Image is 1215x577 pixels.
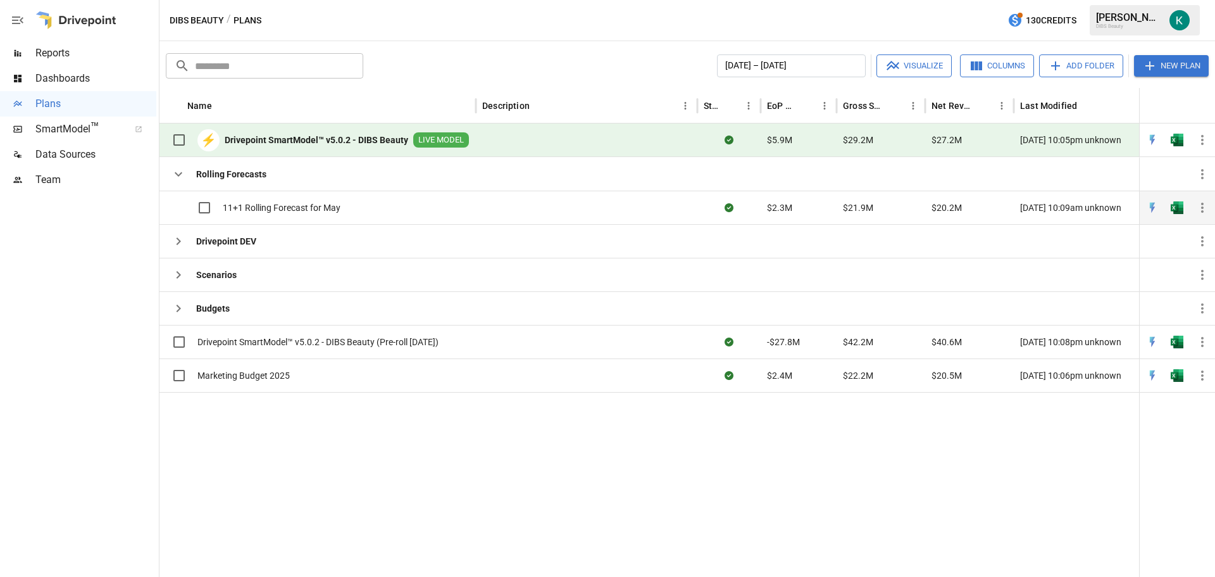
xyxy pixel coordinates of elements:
div: Status [704,101,721,111]
div: Sync complete [725,336,733,348]
div: Open in Quick Edit [1146,336,1159,348]
button: Gross Sales column menu [904,97,922,115]
button: EoP Cash column menu [816,97,833,115]
div: Sync complete [725,201,733,214]
div: ⚡ [197,129,220,151]
div: Open in Quick Edit [1146,369,1159,382]
span: 130 Credits [1026,13,1076,29]
button: 130Credits [1002,9,1081,32]
button: Sort [213,97,231,115]
button: Sort [887,97,904,115]
span: Data Sources [35,147,156,162]
span: Dashboards [35,71,156,86]
span: Team [35,172,156,187]
img: excel-icon.76473adf.svg [1171,336,1183,348]
img: excel-icon.76473adf.svg [1171,201,1183,214]
span: 11+1 Rolling Forecast for May [223,201,340,214]
button: Sort [1078,97,1096,115]
span: LIVE MODEL [413,134,469,146]
img: excel-icon.76473adf.svg [1171,369,1183,382]
button: [DATE] – [DATE] [717,54,866,77]
div: Name [187,101,212,111]
button: Sort [722,97,740,115]
span: $21.9M [843,201,873,214]
div: Description [482,101,530,111]
div: EoP Cash [767,101,797,111]
div: Open in Quick Edit [1146,201,1159,214]
button: Add Folder [1039,54,1123,77]
img: Katherine Rose [1169,10,1190,30]
div: [DATE] 10:09am unknown [1014,191,1172,224]
div: [DATE] 10:05pm unknown [1014,124,1172,157]
button: Sort [798,97,816,115]
button: Visualize [876,54,952,77]
span: $29.2M [843,134,873,146]
span: $5.9M [767,134,792,146]
div: Open in Quick Edit [1146,134,1159,146]
button: DIBS Beauty [170,13,224,29]
span: $42.2M [843,336,873,348]
button: Net Revenue column menu [993,97,1011,115]
div: Gross Sales [843,101,885,111]
div: Sync complete [725,369,733,382]
span: $27.2M [931,134,962,146]
div: Open in Excel [1171,201,1183,214]
div: Open in Excel [1171,369,1183,382]
b: Rolling Forecasts [196,168,266,181]
span: $22.2M [843,369,873,382]
img: quick-edit-flash.b8aec18c.svg [1146,201,1159,214]
span: Plans [35,96,156,111]
span: SmartModel [35,122,121,137]
button: New Plan [1134,55,1209,77]
span: $40.6M [931,336,962,348]
b: Drivepoint DEV [196,235,256,248]
img: excel-icon.76473adf.svg [1171,134,1183,146]
button: Sort [531,97,549,115]
div: Open in Excel [1171,134,1183,146]
div: [DATE] 10:08pm unknown [1014,325,1172,358]
div: / [227,13,231,29]
button: Description column menu [676,97,694,115]
div: Sync complete [725,134,733,146]
div: [PERSON_NAME] [1096,11,1162,23]
img: quick-edit-flash.b8aec18c.svg [1146,134,1159,146]
div: DIBS Beauty [1096,23,1162,29]
span: -$27.8M [767,336,800,348]
span: ™ [90,120,99,136]
b: Budgets [196,302,230,315]
b: Drivepoint SmartModel™ v5.0.2 - DIBS Beauty [225,134,408,146]
span: $20.2M [931,201,962,214]
span: $2.3M [767,201,792,214]
img: quick-edit-flash.b8aec18c.svg [1146,336,1159,348]
button: Sort [1197,97,1215,115]
span: $2.4M [767,369,792,382]
button: Columns [960,54,1034,77]
span: Reports [35,46,156,61]
button: Katherine Rose [1162,3,1197,38]
img: quick-edit-flash.b8aec18c.svg [1146,369,1159,382]
span: Drivepoint SmartModel™ v5.0.2 - DIBS Beauty (Pre-roll [DATE]) [197,336,439,348]
div: [DATE] 10:06pm unknown [1014,358,1172,392]
span: $20.5M [931,369,962,382]
b: Scenarios [196,269,237,281]
div: Open in Excel [1171,336,1183,348]
div: Last Modified [1020,101,1077,111]
div: Net Revenue [931,101,974,111]
button: Status column menu [740,97,757,115]
span: Marketing Budget 2025 [197,369,290,382]
button: Sort [975,97,993,115]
